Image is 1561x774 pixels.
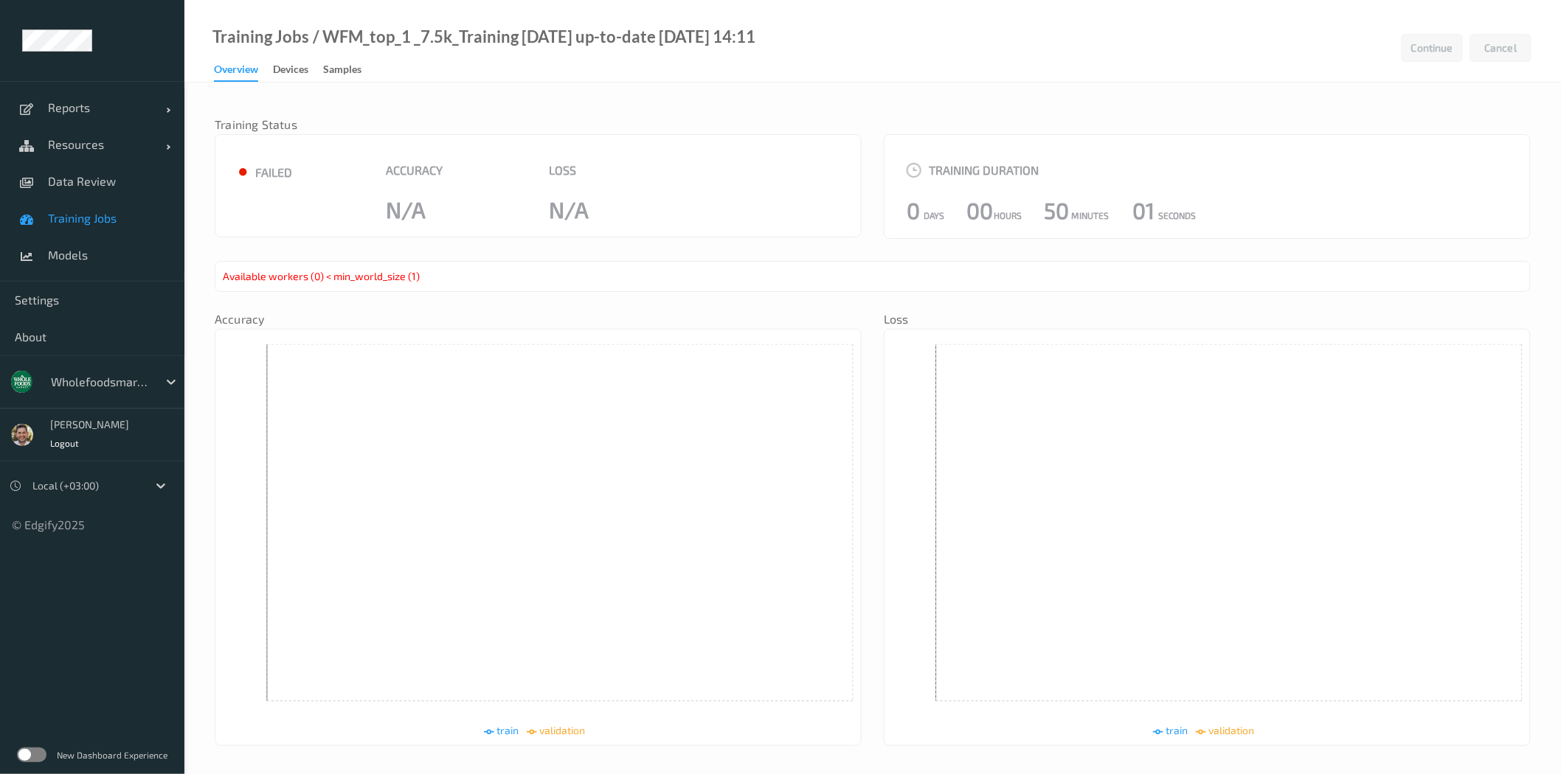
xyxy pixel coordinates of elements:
[990,210,1022,220] div: Hours
[273,60,323,80] a: Devices
[223,163,527,180] div: failed
[386,202,527,217] div: N/A
[215,314,862,329] nav: Accuracy
[215,261,1531,292] div: Available workers (0) < min_world_size (1)
[892,150,1523,190] div: Training Duration
[323,62,361,80] div: Samples
[550,163,690,180] div: Loss
[1470,34,1531,62] button: Cancel
[238,159,256,181] span: ●
[1067,210,1109,220] div: Minutes
[497,724,519,736] span: train
[212,29,309,44] a: Training Jobs
[920,210,944,220] div: Days
[214,60,273,82] a: Overview
[1155,210,1197,220] div: Seconds
[884,314,1531,329] nav: Loss
[386,163,527,180] div: Accuracy
[1131,190,1155,231] div: 01
[273,62,308,80] div: Devices
[540,724,586,736] span: validation
[1402,34,1463,62] button: Continue
[309,29,755,44] div: / WFM_top_1 _7.5k_Training [DATE] up-to-date [DATE] 14:11
[1209,724,1255,736] span: validation
[550,202,690,217] div: N/A
[966,190,990,231] div: 00
[323,60,376,80] a: Samples
[215,119,862,134] nav: Training Status
[896,190,920,231] div: 0
[1166,724,1188,736] span: train
[214,62,258,82] div: Overview
[1044,190,1067,231] div: 50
